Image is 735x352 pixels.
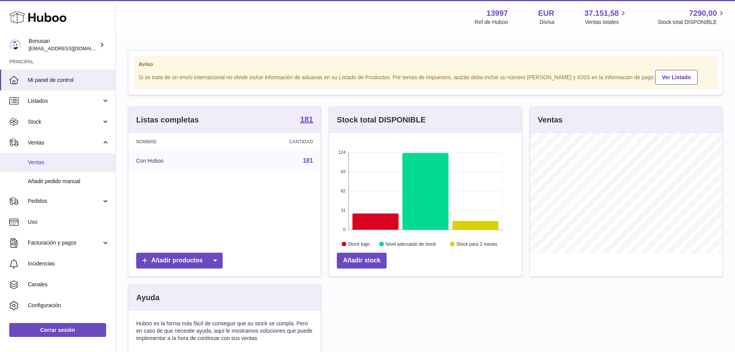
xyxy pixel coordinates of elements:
strong: Aviso [139,61,712,68]
div: Bonusan [29,37,98,52]
td: Con Huboo [128,151,228,171]
span: Mi panel de control [28,77,110,84]
text: Stock bajo [348,241,370,247]
a: Añadir productos [136,253,223,269]
text: 0 [343,227,346,232]
span: Incidencias [28,260,110,267]
text: Nivel adecuado de stock [386,241,437,247]
text: Stock para 2 meses [456,241,497,247]
span: 7290,00 [689,8,717,19]
text: 31 [341,208,346,213]
span: 37.151,58 [585,8,619,19]
span: Stock [28,118,101,126]
a: Cerrar sesión [9,323,106,337]
th: Cantidad [228,133,321,151]
a: Añadir stock [337,253,387,269]
span: [EMAIL_ADDRESS][DOMAIN_NAME] [29,45,113,51]
span: Ventas [28,139,101,146]
span: Configuración [28,302,110,309]
span: Pedidos [28,197,101,205]
a: 181 [300,116,313,125]
span: Canales [28,281,110,288]
a: 37.151,58 Ventas totales [585,8,628,26]
h3: Listas completas [136,115,199,125]
h3: Stock total DISPONIBLE [337,115,426,125]
div: Ref de Huboo [475,19,508,26]
h3: Ayuda [136,292,159,303]
span: Ventas [28,159,110,166]
text: 62 [341,189,346,193]
span: Uso [28,218,110,226]
p: Huboo es la forma más fácil de conseguir que su stock se cumpla. Pero en caso de que necesite ayu... [136,320,313,342]
text: 124 [338,150,345,155]
a: Ver Listado [655,70,697,85]
span: Añadir pedido manual [28,178,110,185]
span: Listados [28,97,101,105]
a: 181 [303,157,313,164]
img: internalAdmin-13997@internal.huboo.com [9,39,21,51]
span: Ventas totales [585,19,628,26]
th: Nombre [128,133,228,151]
h3: Ventas [538,115,563,125]
strong: 13997 [487,8,508,19]
span: Stock total DISPONIBLE [658,19,726,26]
a: 7290,00 Stock total DISPONIBLE [658,8,726,26]
div: Divisa [540,19,554,26]
strong: 181 [300,116,313,123]
strong: EUR [538,8,554,19]
span: Facturación y pagos [28,239,101,247]
div: Si se trata de un envío internacional no olvide incluir información de aduanas en su Listado de P... [139,69,712,85]
text: 93 [341,169,346,174]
